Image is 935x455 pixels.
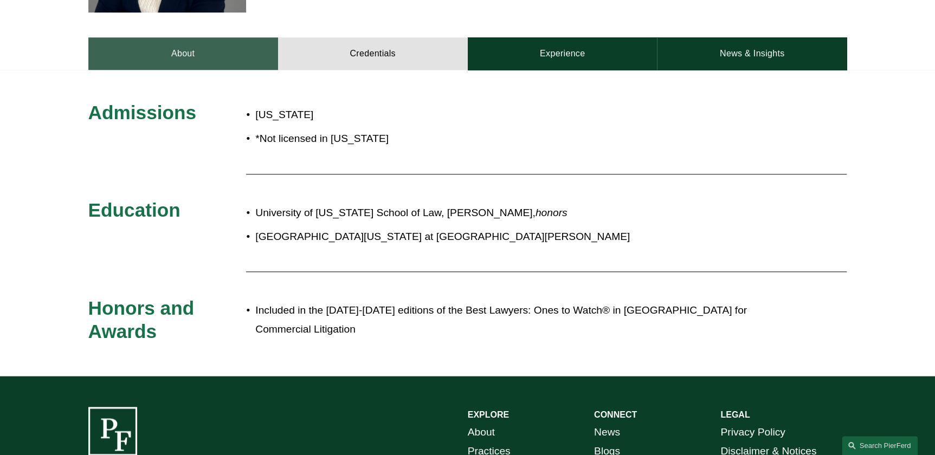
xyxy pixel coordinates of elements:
[255,129,531,148] p: *Not licensed in [US_STATE]
[720,410,750,419] strong: LEGAL
[468,37,657,70] a: Experience
[88,37,278,70] a: About
[536,207,568,218] em: honors
[88,199,180,220] span: Education
[594,410,637,419] strong: CONNECT
[657,37,847,70] a: News & Insights
[255,106,531,125] p: [US_STATE]
[842,436,918,455] a: Search this site
[88,102,196,123] span: Admissions
[88,297,199,342] span: Honors and Awards
[720,423,785,442] a: Privacy Policy
[255,301,752,339] p: Included in the [DATE]-[DATE] editions of the Best Lawyers: Ones to Watch® in [GEOGRAPHIC_DATA] f...
[468,410,509,419] strong: EXPLORE
[255,227,752,246] p: [GEOGRAPHIC_DATA][US_STATE] at [GEOGRAPHIC_DATA][PERSON_NAME]
[278,37,468,70] a: Credentials
[468,423,495,442] a: About
[594,423,620,442] a: News
[255,204,752,223] p: University of [US_STATE] School of Law, [PERSON_NAME],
